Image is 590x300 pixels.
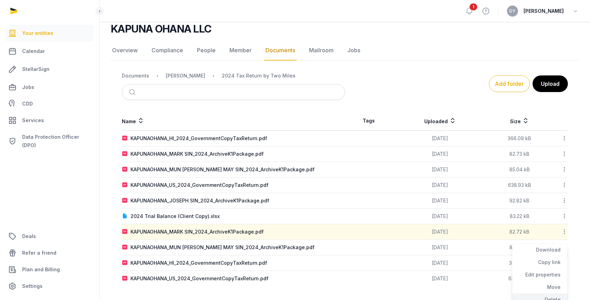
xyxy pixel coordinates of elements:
span: [PERSON_NAME] [524,7,564,15]
button: Add folder [489,75,530,92]
div: KAPUNAOHANA_US_2024_GovernmentCopyTaxReturn.pdf [130,275,269,282]
button: DY [507,6,518,17]
button: Submit [125,84,141,100]
span: Data Protection Officer (DPO) [22,133,91,149]
iframe: Chat Widget [555,267,590,300]
div: KAPUNAOHANA_MARK SIN_2024_ArchiveK1Package.pdf [130,228,264,235]
div: Move [512,281,568,293]
a: Refer a friend [6,245,94,261]
span: Deals [22,232,36,240]
a: Calendar [6,43,94,60]
span: Plan and Billing [22,265,60,274]
a: Services [6,112,94,129]
span: DY [509,9,516,13]
div: 2024 Tax Return by Two Miles [222,72,296,79]
img: document.svg [122,213,128,219]
th: Tags [345,111,393,131]
span: [DATE] [432,213,448,219]
th: Name [122,111,345,131]
a: Mailroom [308,40,335,61]
img: pdf.svg [122,245,128,250]
span: [DATE] [432,244,448,250]
span: [DATE] [432,198,448,203]
span: [DATE] [432,260,448,266]
span: [DATE] [432,275,448,281]
div: Edit properties [512,269,568,281]
img: pdf.svg [122,167,128,172]
div: Documents [122,72,149,79]
span: [DATE] [432,166,448,172]
span: [DATE] [432,151,448,157]
div: KAPUNAOHANA_HI_2024_GovernmentCopyTaxReturn.pdf [130,135,267,142]
img: pdf.svg [122,260,128,266]
a: Compliance [150,40,184,61]
td: 92.82 kB [487,193,552,209]
td: 83.22 kB [487,209,552,224]
img: pdf.svg [122,198,128,203]
a: Plan and Billing [6,261,94,278]
th: Size [487,111,552,131]
img: pdf.svg [122,136,128,141]
span: Settings [22,282,43,290]
a: Deals [6,228,94,245]
td: 621.97 kB [487,271,552,287]
span: 1 [470,3,477,10]
div: [PERSON_NAME] [166,72,205,79]
img: pdf.svg [122,276,128,281]
span: [DATE] [432,182,448,188]
a: Overview [111,40,139,61]
a: Jobs [346,40,362,61]
img: pdf.svg [122,151,128,157]
span: Jobs [22,83,34,91]
span: [DATE] [432,229,448,235]
th: Uploaded [393,111,487,131]
a: Settings [6,278,94,294]
a: Data Protection Officer (DPO) [6,130,94,152]
div: KAPUNAOHANA_MARK SIN_2024_ArchiveK1Package.pdf [130,151,264,157]
span: [DATE] [432,135,448,141]
span: StellarSign [22,65,49,73]
span: Your entities [22,29,53,37]
span: Calendar [22,47,45,55]
td: 366.09 kB [487,131,552,146]
a: Jobs [6,79,94,96]
td: 638.93 kB [487,178,552,193]
h2: KAPUNA OHANA LLC [111,22,211,35]
td: 82.73 kB [487,146,552,162]
a: StellarSign [6,61,94,78]
span: CDD [22,100,33,108]
div: KAPUNAOHANA_MUN [PERSON_NAME] MAY SIN_2024_ArchiveK1Package.pdf [130,166,315,173]
div: KAPUNAOHANA_HI_2024_GovernmentCopyTaxReturn.pdf [130,260,267,266]
nav: Tabs [111,40,579,61]
a: Documents [264,40,297,61]
div: Copy link [512,256,568,269]
div: KAPUNAOHANA_JOSEPH SIN_2024_ArchiveK1Package.pdf [130,197,269,204]
td: 82.72 kB [487,224,552,240]
a: Member [228,40,253,61]
button: Upload [533,75,568,92]
td: 367.21 kB [487,255,552,271]
div: Download [512,244,568,256]
div: KAPUNAOHANA_US_2024_GovernmentCopyTaxReturn.pdf [130,182,269,189]
img: pdf.svg [122,182,128,188]
td: 85.04 kB [487,162,552,178]
a: Your entities [6,25,94,42]
nav: Breadcrumb [122,67,345,84]
div: 2024 Trial Balance (Client Copy).xlsx [130,213,220,220]
a: People [196,40,217,61]
td: 85.04 kB [487,240,552,255]
img: pdf.svg [122,229,128,235]
div: KAPUNAOHANA_MUN [PERSON_NAME] MAY SIN_2024_ArchiveK1Package.pdf [130,244,315,251]
span: Refer a friend [22,249,56,257]
span: Services [22,116,44,125]
a: CDD [6,97,94,111]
